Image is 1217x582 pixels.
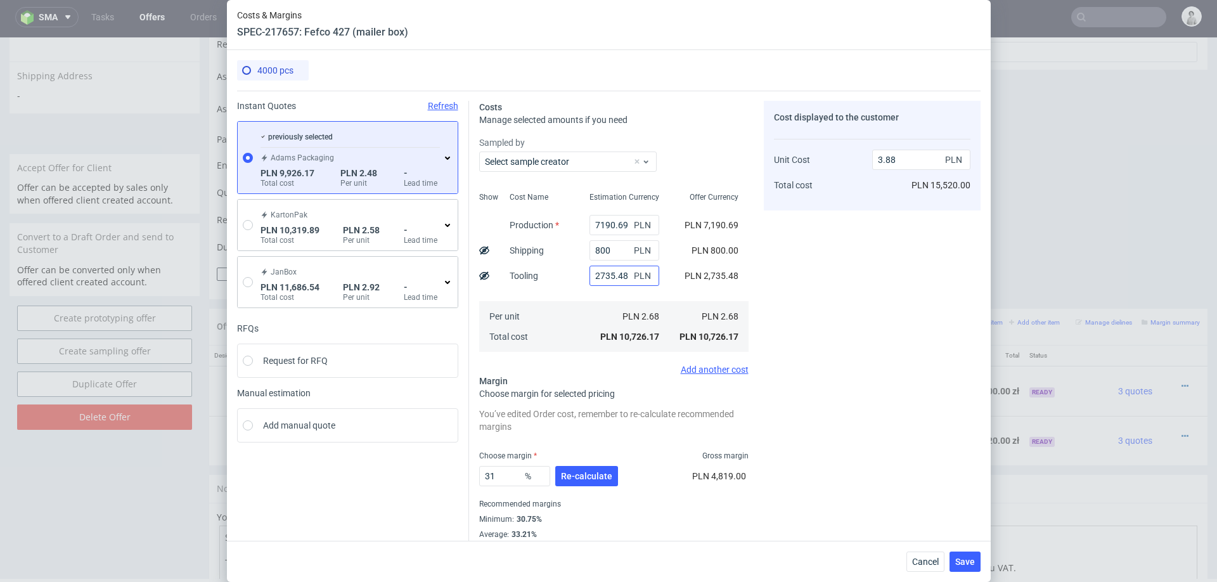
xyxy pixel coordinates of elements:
td: Quote Request ID [217,145,406,174]
span: Source: [411,363,462,372]
span: Save [955,557,975,566]
td: 0.00 zł [849,378,929,428]
input: Only numbers [418,201,682,219]
th: Quant. [645,308,694,329]
span: Fefco 427 (mailer box) [411,335,499,347]
input: 0.00 [589,240,659,261]
span: Per unit [489,311,520,321]
img: ico-item-custom-a8f9c3db6a5631ce2f509e228e8b95abde266dc4376634de7b166047de09ff05.png [222,387,285,419]
p: Offer can be accepted by sales only when offered client created account. [17,144,192,169]
span: Margin [479,376,508,386]
label: Shipping [510,245,544,255]
span: Costs & Margins [237,10,408,20]
td: Assumed delivery country [217,27,406,59]
th: Total [929,308,1024,329]
td: 10,600.00 zł [754,328,849,378]
td: 15,520.00 zł [929,378,1024,428]
span: KartonPak [271,210,307,220]
td: 0.00 zł [849,328,929,378]
td: 3.88 zł [695,378,754,428]
span: Ready [1029,399,1055,410]
div: Boxesflow • Custom [411,384,641,423]
input: 0.00 [589,215,659,235]
input: Save [622,230,691,243]
div: You’ve edited Order cost, remember to re-calculate recommended margins [479,405,749,436]
button: Cancel [906,552,944,572]
span: PLN [631,242,657,259]
span: PLN [631,216,657,234]
span: PLN 800.00 [692,245,738,255]
span: Estimation Currency [589,192,659,202]
span: Source: [411,412,462,421]
img: Hokodo [328,124,338,134]
span: PLN 15,520.00 [911,180,970,190]
input: 0.00 [479,466,550,486]
span: Re-calculate [561,472,612,481]
span: Cancel [912,557,939,566]
span: PLN 10,726.17 [679,332,738,342]
td: Duplicate of (Offer ID) [217,199,406,229]
div: Shipping Address [10,24,200,53]
label: Select sample creator [485,157,569,167]
td: 2.65 zł [695,328,754,378]
span: Costs [479,102,502,112]
span: 4000 pcs [257,65,293,75]
span: Request for RFQ [263,354,328,367]
th: Name [406,308,646,329]
td: 4000 [645,378,694,428]
span: - [404,282,437,292]
small: Add PIM line item [785,281,844,288]
span: Gross margin [702,451,749,461]
p: Offer can be converted only when offered client created account. [17,226,192,251]
td: Payment [217,91,406,120]
span: PLN 10,726.17 [600,332,659,342]
label: Tooling [510,271,538,281]
span: PLN 2.68 [702,311,738,321]
span: PLN 11,686.54 [261,282,319,292]
span: Total cost [489,332,528,342]
label: Per unit [343,292,380,302]
span: PLN [943,151,968,169]
label: Per unit [340,178,377,188]
label: Total cost [261,235,319,245]
div: Boxesflow • Custom [411,334,641,373]
span: Manual estimation [237,388,458,398]
span: PLN [631,267,657,285]
small: Manage dielines [1076,281,1132,288]
label: Production [510,220,559,230]
span: Manage selected amounts if you need [479,115,628,125]
th: ID [340,308,405,329]
label: Lead time [404,292,437,302]
span: Ready [1029,350,1055,360]
label: Per unit [343,235,380,245]
a: Create sampling offer [17,301,192,327]
div: RFQs [237,323,458,333]
span: Fefco 427 (mailer box) [411,384,499,397]
span: PLN 4,819.00 [692,471,746,481]
div: Recommended margins [479,496,749,512]
label: Total cost [261,178,314,188]
label: Lead time [404,235,437,245]
span: PLN 9,926.17 [261,168,314,178]
div: Convert to a Draft Order and send to Customer [10,186,200,226]
label: Sampled by [479,136,749,149]
div: Notes displayed below the Offer [209,437,1207,465]
div: Minimum : [479,512,749,527]
span: Choose margin for selected pricing [479,389,615,399]
div: 30.75% [514,514,542,524]
td: 4000 [645,328,694,378]
span: PLN 2,735.48 [685,271,738,281]
a: Create prototyping offer [17,268,192,294]
div: 33.21% [509,529,537,540]
input: 0.00 [589,266,659,286]
button: Re-calculate [555,466,618,486]
th: Net Total [754,308,849,329]
th: Dependencies [849,308,929,329]
span: 3 quotes [1118,349,1152,359]
header: SPEC-217657: Fefco 427 (mailer box) [237,25,408,39]
span: Cost displayed to the customer [774,112,899,122]
small: Add custom line item [934,281,1003,288]
button: Single payment (default) [409,93,691,110]
label: Lead time [404,178,437,188]
span: Cost Name [510,192,548,202]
